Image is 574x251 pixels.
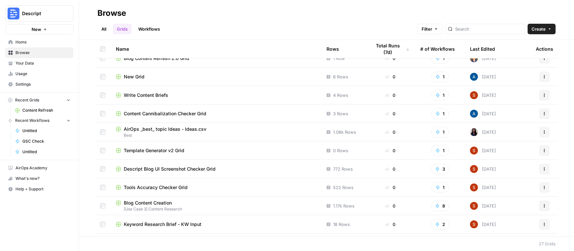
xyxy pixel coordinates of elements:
span: Descript [22,10,62,17]
span: 772 Rows [333,166,353,172]
a: New Grid [116,73,316,80]
div: Total Runs (7d) [371,40,410,58]
span: Browse [15,50,70,56]
span: Descript Blog UI Screenshot Checker Grid [124,166,216,172]
div: [DATE] [470,91,496,99]
span: GSC Check [22,138,70,144]
button: New [5,24,73,34]
a: Content Cannibalization Checker Grid [116,110,316,117]
div: Rows [326,40,339,58]
a: Keyword Research Brief - KW Input [116,221,316,228]
img: he81ibor8lsei4p3qvg4ugbvimgp [470,73,478,81]
a: Home [5,37,73,47]
span: 6 Rows [333,73,348,80]
span: AirOps Academy [15,165,70,171]
div: [DATE] [470,147,496,154]
img: he81ibor8lsei4p3qvg4ugbvimgp [470,110,478,118]
button: What's new? [5,173,73,184]
span: Blog Content Creation [124,200,172,206]
div: [DATE] [470,220,496,228]
button: 2 [431,219,449,230]
a: AirOps Academy [5,163,73,173]
span: Settings [15,81,70,87]
span: 1.08k Rows [333,129,356,135]
a: Untitled [12,125,73,136]
span: [Use Case 3] Content Research [116,206,316,212]
div: # of Workflows [420,40,455,58]
div: What's new? [6,174,73,183]
button: 1 [431,127,449,137]
button: 1 [431,182,449,193]
img: hx58n7ut4z7wmrqy9i1pki87qhn4 [470,202,478,210]
img: Descript Logo [8,8,19,19]
button: Recent Workflows [5,116,73,125]
span: Content Refresh [22,107,70,113]
span: Untitled [22,128,70,134]
span: Usage [15,71,70,77]
button: 1 [431,145,449,156]
a: Usage [5,69,73,79]
button: Recent Grids [5,95,73,105]
span: New Grid [124,73,144,80]
div: 0 [371,110,410,117]
span: 522 Rows [333,184,353,191]
a: Write Content Briefs [116,92,316,98]
div: 0 [371,73,410,80]
img: hx58n7ut4z7wmrqy9i1pki87qhn4 [470,91,478,99]
div: 0 [371,221,410,228]
div: Browse [97,8,126,18]
span: Keyword Research Brief - KW Input [124,221,201,228]
img: hx58n7ut4z7wmrqy9i1pki87qhn4 [470,183,478,191]
button: Workspace: Descript [5,5,73,22]
span: Recent Grids [15,97,39,103]
div: [DATE] [470,202,496,210]
a: GSC Check [12,136,73,147]
span: AirOps _best_ topic Ideas - Ideas.csv [124,126,206,132]
img: hx58n7ut4z7wmrqy9i1pki87qhn4 [470,165,478,173]
span: Home [15,39,70,45]
span: 4 Rows [333,92,348,98]
a: All [97,24,110,34]
img: hx58n7ut4z7wmrqy9i1pki87qhn4 [470,147,478,154]
div: 0 [371,203,410,209]
a: Settings [5,79,73,90]
button: 3 [431,164,449,174]
button: Filter [417,24,442,34]
div: 0 [371,147,410,154]
span: Tools Accuracy Checker Grid [124,184,188,191]
div: [DATE] [470,128,496,136]
a: Tools Accuracy Checker Grid [116,184,316,191]
span: Create [532,26,546,32]
div: 0 [371,92,410,98]
div: 0 [371,166,410,172]
button: Help + Support [5,184,73,194]
div: [DATE] [470,183,496,191]
a: Browse [5,47,73,58]
span: Help + Support [15,186,70,192]
div: 27 Grids [539,240,556,247]
button: 1 [431,71,449,82]
button: 1 [431,90,449,100]
a: Content Refresh [12,105,73,116]
a: Grids [113,24,132,34]
a: Template Generator v2 Grid [116,147,316,154]
button: Create [528,24,556,34]
a: AirOps _best_ topic Ideas - Ideas.csvBest [116,126,316,138]
a: Blog Content Creation[Use Case 3] Content Research [116,200,316,212]
span: 1.17k Rows [333,203,354,209]
input: Search [455,26,522,32]
div: [DATE] [470,73,496,81]
div: Last Edited [470,40,495,58]
span: 3 Rows [333,110,348,117]
button: 8 [431,201,449,211]
div: 0 [371,184,410,191]
div: Actions [536,40,553,58]
span: Your Data [15,60,70,66]
span: 0 Rows [333,147,348,154]
a: Untitled [12,147,73,157]
div: Name [116,40,316,58]
img: rox323kbkgutb4wcij4krxobkpon [470,128,478,136]
div: [DATE] [470,165,496,173]
a: Descript Blog UI Screenshot Checker Grid [116,166,316,172]
div: [DATE] [470,110,496,118]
